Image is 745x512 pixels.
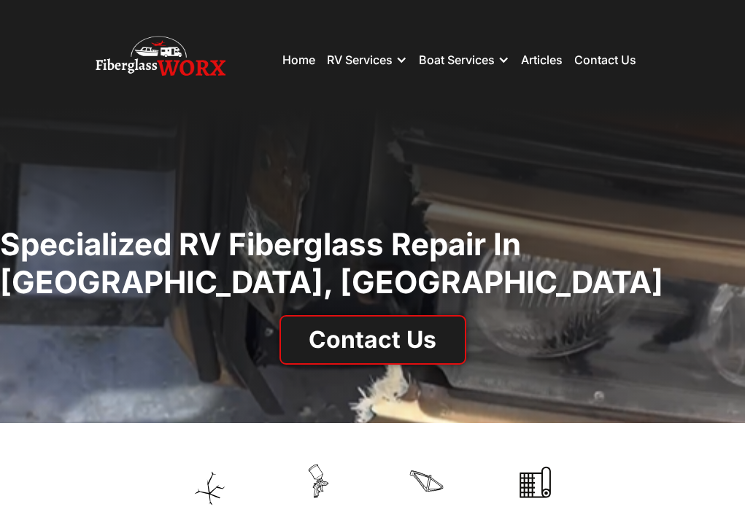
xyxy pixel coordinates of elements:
[574,53,636,67] a: Contact Us
[279,315,466,365] a: Contact Us
[282,53,315,67] a: Home
[419,53,495,67] div: Boat Services
[521,53,563,67] a: Articles
[419,38,509,82] div: Boat Services
[327,38,407,82] div: RV Services
[327,53,393,67] div: RV Services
